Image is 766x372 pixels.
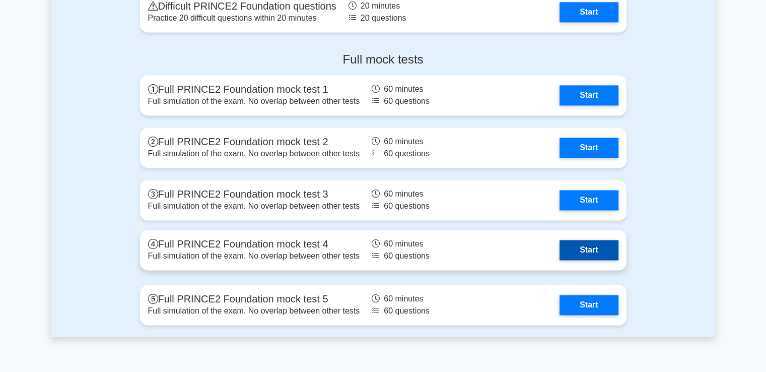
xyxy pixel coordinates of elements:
[140,52,626,67] h4: Full mock tests
[560,240,618,260] a: Start
[560,138,618,158] a: Start
[560,85,618,105] a: Start
[560,295,618,315] a: Start
[560,190,618,210] a: Start
[560,2,618,22] a: Start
